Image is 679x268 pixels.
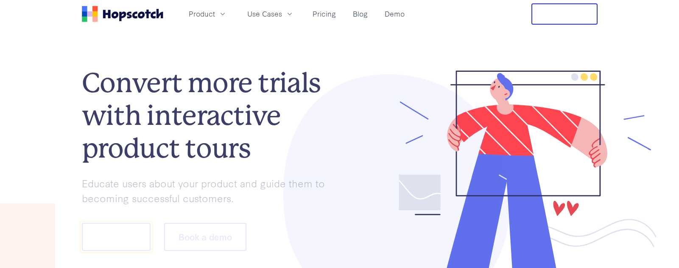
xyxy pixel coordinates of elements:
a: Blog [349,7,371,21]
button: Free Trial [531,3,598,25]
button: Book a demo [164,223,246,251]
button: Product [184,7,232,21]
span: Product [189,8,215,19]
p: Educate users about your product and guide them to becoming successful customers. [82,176,340,205]
button: Show me! [82,223,151,251]
a: Pricing [309,7,339,21]
a: Demo [381,7,408,21]
button: Use Cases [242,7,299,21]
span: Use Cases [247,8,282,19]
h1: Convert more trials with interactive product tours [82,67,340,164]
a: Home [82,6,163,22]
